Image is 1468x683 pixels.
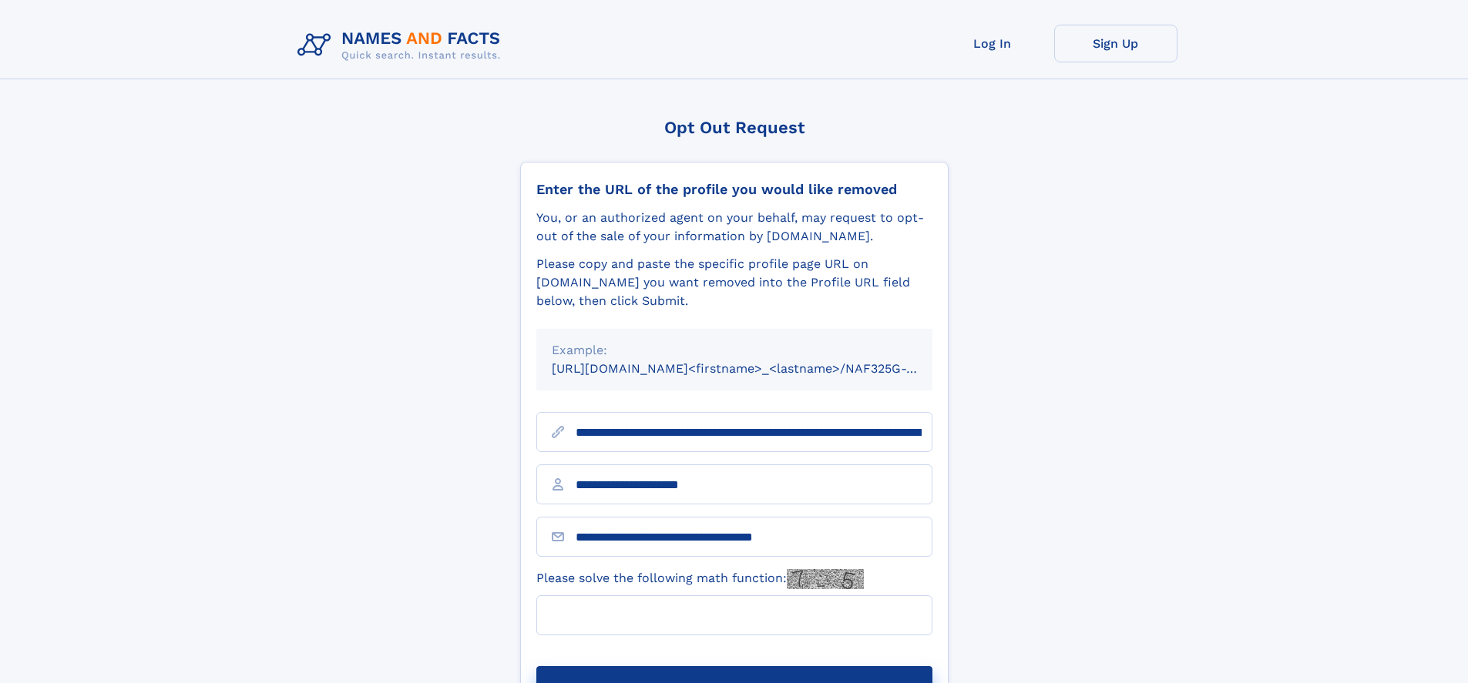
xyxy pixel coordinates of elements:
div: Please copy and paste the specific profile page URL on [DOMAIN_NAME] you want removed into the Pr... [536,255,932,310]
label: Please solve the following math function: [536,569,864,589]
div: Example: [552,341,917,360]
a: Sign Up [1054,25,1177,62]
div: Opt Out Request [520,118,949,137]
a: Log In [931,25,1054,62]
div: Enter the URL of the profile you would like removed [536,181,932,198]
img: Logo Names and Facts [291,25,513,66]
small: [URL][DOMAIN_NAME]<firstname>_<lastname>/NAF325G-xxxxxxxx [552,361,962,376]
div: You, or an authorized agent on your behalf, may request to opt-out of the sale of your informatio... [536,209,932,246]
